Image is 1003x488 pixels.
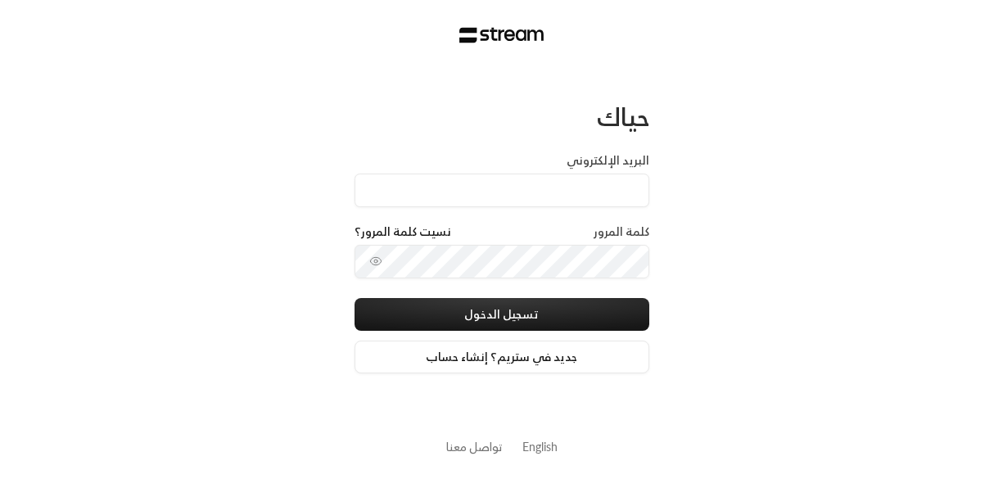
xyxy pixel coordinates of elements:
[355,224,451,240] a: نسيت كلمة المرور؟
[597,95,649,138] span: حياك
[355,298,649,331] button: تسجيل الدخول
[567,152,649,169] label: البريد الإلكتروني
[355,341,649,373] a: جديد في ستريم؟ إنشاء حساب
[459,27,544,43] img: Stream Logo
[594,224,649,240] label: كلمة المرور
[446,436,503,457] a: تواصل معنا
[363,248,389,274] button: toggle password visibility
[446,438,503,455] button: تواصل معنا
[522,432,558,462] a: English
